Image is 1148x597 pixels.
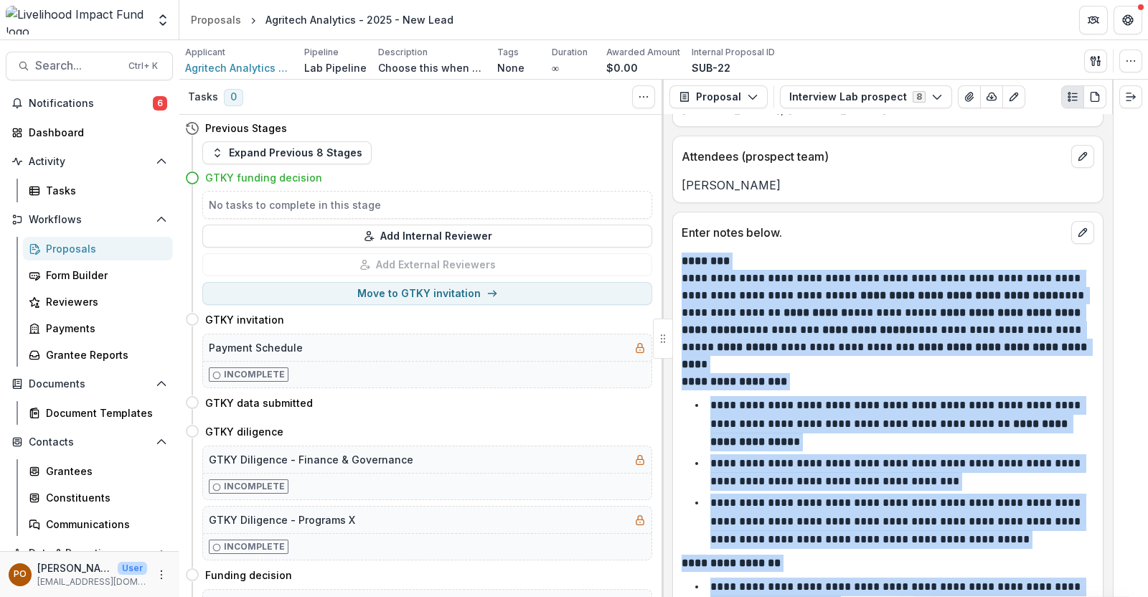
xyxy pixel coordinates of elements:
span: 0 [224,89,243,106]
img: Livelihood Impact Fund logo [6,6,147,34]
div: Ctrl + K [126,58,161,74]
span: Workflows [29,214,150,226]
button: Plaintext view [1061,85,1084,108]
span: Contacts [29,436,150,448]
span: Activity [29,156,150,168]
a: Form Builder [23,263,173,287]
button: edit [1071,221,1094,244]
button: Expand right [1119,85,1142,108]
span: Notifications [29,98,153,110]
h5: No tasks to complete in this stage [209,197,646,212]
button: Edit as form [1002,85,1025,108]
button: Toggle View Cancelled Tasks [632,85,655,108]
p: Incomplete [224,480,285,493]
p: None [497,60,524,75]
p: Attendees (prospect team) [682,148,1065,165]
p: Incomplete [224,540,285,553]
button: Expand Previous 8 Stages [202,141,372,164]
div: Proposals [191,12,241,27]
h4: Funding decision [205,568,292,583]
button: edit [1071,145,1094,168]
button: Open Data & Reporting [6,542,173,565]
span: 6 [153,96,167,111]
button: Notifications6 [6,92,173,115]
p: Lab Pipeline [304,60,367,75]
button: Open Contacts [6,431,173,453]
a: Document Templates [23,401,173,425]
h4: GTKY diligence [205,424,283,439]
p: [PERSON_NAME] [37,560,112,575]
button: Open entity switcher [153,6,173,34]
div: Tasks [46,183,161,198]
p: [PERSON_NAME] [682,177,1094,194]
a: Tasks [23,179,173,202]
h5: Payment Schedule [209,340,303,355]
p: SUB-22 [692,60,730,75]
button: Open Activity [6,150,173,173]
div: Agritech Analytics - 2025 - New Lead [265,12,453,27]
button: Partners [1079,6,1108,34]
button: Add Internal Reviewer [202,225,652,248]
a: Proposals [185,9,247,30]
p: Tags [497,46,519,59]
button: Add External Reviewers [202,253,652,276]
h4: GTKY funding decision [205,170,322,185]
h4: Previous Stages [205,121,287,136]
a: Communications [23,512,173,536]
div: Dashboard [29,125,161,140]
p: ∞ [552,60,559,75]
p: Pipeline [304,46,339,59]
button: Move to GTKY invitation [202,282,652,305]
p: Awarded Amount [606,46,680,59]
button: Open Workflows [6,208,173,231]
a: Grantee Reports [23,343,173,367]
div: Grantees [46,464,161,479]
div: Form Builder [46,268,161,283]
p: Description [378,46,428,59]
button: Interview Lab prospect8 [780,85,952,108]
div: Document Templates [46,405,161,420]
nav: breadcrumb [185,9,459,30]
a: Payments [23,316,173,340]
div: Communications [46,517,161,532]
button: View Attached Files [958,85,981,108]
p: Internal Proposal ID [692,46,775,59]
div: Peige Omondi [14,570,27,579]
button: Open Documents [6,372,173,395]
div: Constituents [46,490,161,505]
a: Dashboard [6,121,173,144]
p: [EMAIL_ADDRESS][DOMAIN_NAME] [37,575,147,588]
div: Reviewers [46,294,161,309]
div: Payments [46,321,161,336]
button: Get Help [1114,6,1142,34]
span: Search... [35,59,120,72]
span: Documents [29,378,150,390]
a: Agritech Analytics Limited [185,60,293,75]
p: User [118,562,147,575]
a: Proposals [23,237,173,260]
div: Grantee Reports [46,347,161,362]
a: Reviewers [23,290,173,314]
button: More [153,566,170,583]
p: Incomplete [224,368,285,381]
button: Proposal [669,85,768,108]
div: Proposals [46,241,161,256]
h4: GTKY data submitted [205,395,313,410]
button: Search... [6,52,173,80]
h3: Tasks [188,91,218,103]
p: Duration [552,46,588,59]
a: Grantees [23,459,173,483]
p: Applicant [185,46,225,59]
h5: GTKY Diligence - Finance & Governance [209,452,413,467]
p: Choose this when adding a new proposal to the first stage of a pipeline. [378,60,486,75]
h5: GTKY Diligence - Programs X [209,512,355,527]
button: PDF view [1083,85,1106,108]
p: Enter notes below. [682,224,1065,241]
h4: GTKY invitation [205,312,284,327]
a: Constituents [23,486,173,509]
p: $0.00 [606,60,638,75]
span: Data & Reporting [29,547,150,560]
